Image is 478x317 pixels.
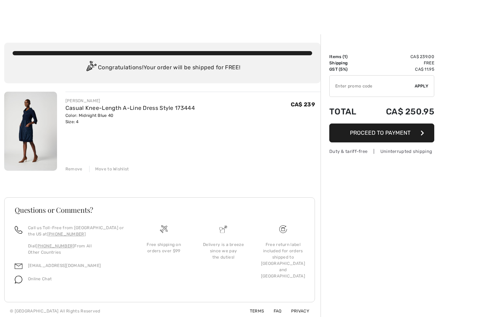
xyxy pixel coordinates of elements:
div: Color: Midnight Blue 40 Size: 4 [65,112,195,125]
div: Free shipping on orders over $99 [140,241,188,254]
div: Congratulations! Your order will be shipped for FREE! [13,61,312,75]
img: chat [15,276,22,283]
td: CA$ 11.95 [367,66,434,72]
img: Free shipping on orders over $99 [279,225,287,233]
button: Proceed to Payment [329,124,434,142]
td: Shipping [329,60,367,66]
div: Remove [65,166,83,172]
a: [PHONE_NUMBER] [36,244,74,248]
img: Free shipping on orders over $99 [160,225,168,233]
td: CA$ 239.00 [367,54,434,60]
p: Dial From All Other Countries [28,243,126,255]
span: 1 [344,54,346,59]
input: Promo code [330,76,415,97]
span: Online Chat [28,276,52,281]
div: Duty & tariff-free | Uninterrupted shipping [329,148,434,155]
h3: Questions or Comments? [15,206,304,213]
a: [PHONE_NUMBER] [47,232,86,237]
a: FAQ [265,309,282,314]
img: call [15,226,22,234]
a: Casual Knee-Length A-Line Dress Style 173444 [65,105,195,111]
td: Items ( ) [329,54,367,60]
img: Casual Knee-Length A-Line Dress Style 173444 [4,92,57,171]
span: Proceed to Payment [350,129,410,136]
a: [EMAIL_ADDRESS][DOMAIN_NAME] [28,263,101,268]
td: GST (5%) [329,66,367,72]
div: [PERSON_NAME] [65,98,195,104]
div: Move to Wishlist [89,166,129,172]
img: Congratulation2.svg [84,61,98,75]
span: Apply [415,83,429,89]
p: Call us Toll-Free from [GEOGRAPHIC_DATA] or the US at [28,225,126,237]
td: Total [329,100,367,124]
span: CA$ 239 [291,101,315,108]
td: Free [367,60,434,66]
td: CA$ 250.95 [367,100,434,124]
div: Delivery is a breeze since we pay the duties! [199,241,247,260]
img: Delivery is a breeze since we pay the duties! [219,225,227,233]
div: Free return label included for orders shipped to [GEOGRAPHIC_DATA] and [GEOGRAPHIC_DATA] [259,241,307,279]
div: © [GEOGRAPHIC_DATA] All Rights Reserved [10,308,100,314]
img: email [15,262,22,270]
a: Terms [241,309,264,314]
a: Privacy [283,309,309,314]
